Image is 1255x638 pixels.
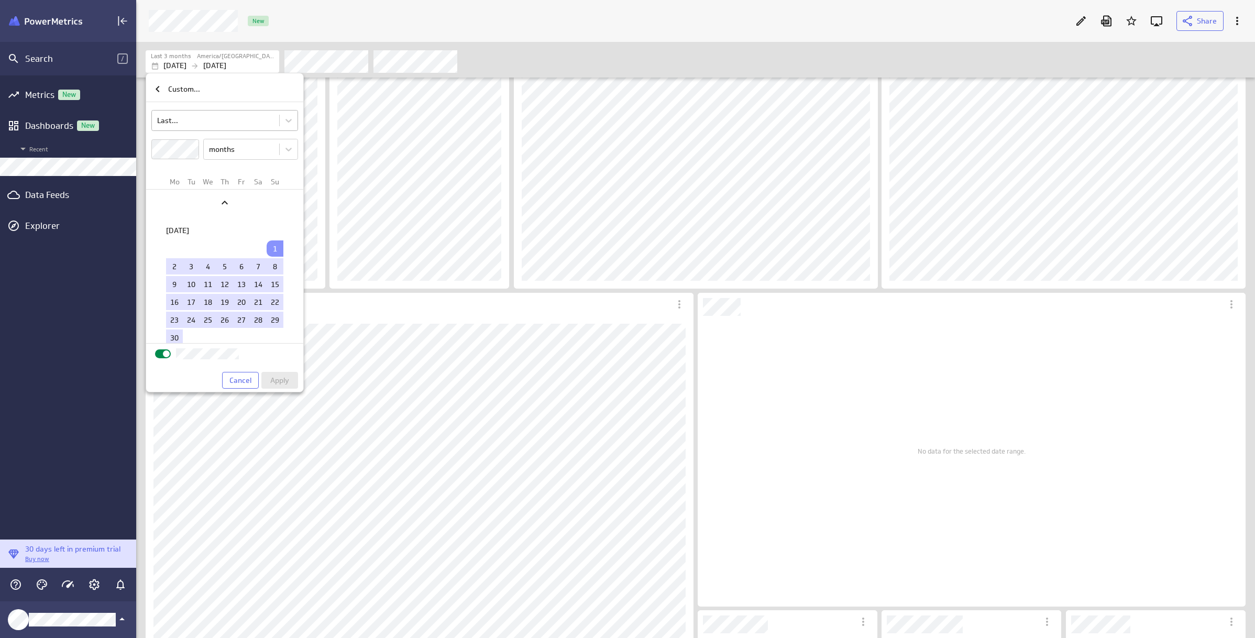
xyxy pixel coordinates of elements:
span: Cancel [229,376,251,385]
td: Selected. Thursday, June 12, 2025 [216,276,233,292]
td: Selected. Monday, June 30, 2025 [166,329,183,346]
td: Selected as start date. Sunday, June 1, 2025 [267,240,283,257]
small: Su [271,177,279,186]
span: Apply [270,376,289,385]
td: Selected. Monday, June 23, 2025 [166,312,183,328]
td: Selected. Saturday, June 7, 2025 [250,258,267,274]
small: Th [221,177,229,186]
td: Selected. Thursday, June 26, 2025 [216,312,233,328]
strong: [DATE] [166,226,189,235]
td: Selected. Tuesday, June 24, 2025 [183,312,200,328]
div: Previous [163,194,286,212]
td: Selected. Monday, June 16, 2025 [166,294,183,310]
td: Selected. Saturday, June 14, 2025 [250,276,267,292]
td: Selected. Sunday, June 15, 2025 [267,276,283,292]
small: Fr [238,177,245,186]
small: We [203,177,213,186]
td: Selected. Tuesday, June 17, 2025 [183,294,200,310]
td: Selected. Sunday, June 8, 2025 [267,258,283,274]
td: Selected. Wednesday, June 11, 2025 [200,276,216,292]
td: Selected. Saturday, June 28, 2025 [250,312,267,328]
button: Apply [261,372,298,389]
div: months [209,145,235,154]
td: Selected. Wednesday, June 4, 2025 [200,258,216,274]
div: Last...monthsCalendarCancelApply [146,102,303,389]
small: Mo [170,177,180,186]
div: Custom... [146,76,303,102]
td: Selected. Thursday, June 5, 2025 [216,258,233,274]
small: Tu [188,177,195,186]
td: Selected. Wednesday, June 25, 2025 [200,312,216,328]
div: Move backward to switch to the previous month. [146,191,303,214]
td: Selected. Friday, June 6, 2025 [233,258,250,274]
td: Selected. Tuesday, June 10, 2025 [183,276,200,292]
td: Selected. Monday, June 2, 2025 [166,258,183,274]
td: Selected. Friday, June 20, 2025 [233,294,250,310]
small: Sa [254,177,262,186]
td: Selected. Sunday, June 29, 2025 [267,312,283,328]
td: Selected. Saturday, June 21, 2025 [250,294,267,310]
td: Selected. Friday, June 13, 2025 [233,276,250,292]
td: Selected. Thursday, June 19, 2025 [216,294,233,310]
td: Selected. Monday, June 9, 2025 [166,276,183,292]
button: Cancel [222,372,259,389]
td: Selected. Wednesday, June 18, 2025 [200,294,216,310]
td: Selected. Tuesday, June 3, 2025 [183,258,200,274]
td: Selected. Sunday, June 22, 2025 [267,294,283,310]
p: Custom... [168,84,200,95]
div: Last... [157,116,178,125]
td: Selected. Friday, June 27, 2025 [233,312,250,328]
